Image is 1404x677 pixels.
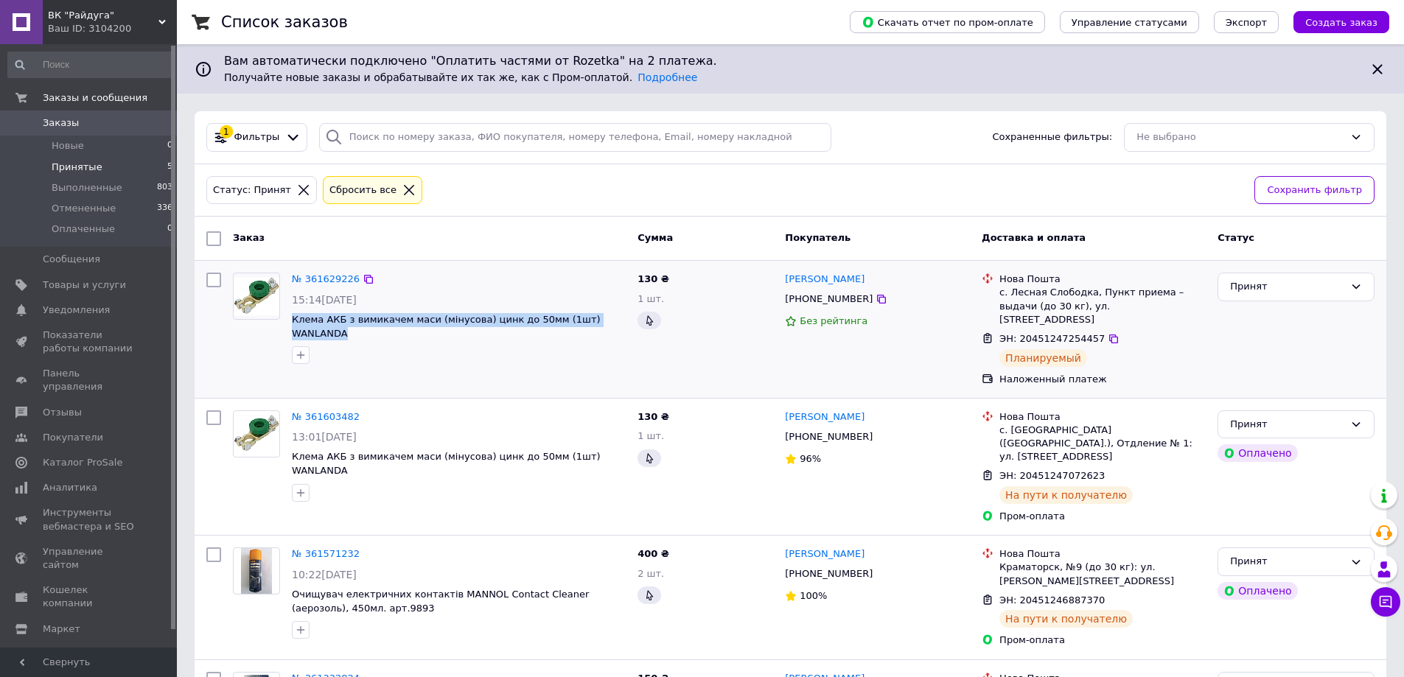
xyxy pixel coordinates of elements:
[157,202,172,215] span: 336
[638,293,664,304] span: 1 шт.
[326,183,399,198] div: Сбросить все
[1267,183,1362,198] span: Сохранить фильтр
[233,232,265,243] span: Заказ
[292,548,360,559] a: № 361571232
[43,91,147,105] span: Заказы и сообщения
[638,273,669,284] span: 130 ₴
[43,304,110,317] span: Уведомления
[999,273,1206,286] div: Нова Пошта
[999,470,1105,481] span: ЭН: 20451247072623
[782,427,876,446] div: [PHONE_NUMBER]
[224,53,1357,70] span: Вам автоматически подключено "Оплатить частями от Rozetka" на 2 платежа.
[999,286,1206,326] div: с. Лесная Слободка, Пункт приема – выдачи (до 30 кг), ул. [STREET_ADDRESS]
[638,430,664,441] span: 1 шт.
[999,510,1206,523] div: Пром-оплата
[999,561,1206,587] div: Краматорск, №9 (до 30 кг): ул. [PERSON_NAME][STREET_ADDRESS]
[48,9,158,22] span: ВК "Райдуга"
[1072,17,1187,28] span: Управление статусами
[1218,444,1297,462] div: Оплачено
[43,481,97,494] span: Аналитика
[210,183,294,198] div: Статус: Принят
[999,424,1206,464] div: с. [GEOGRAPHIC_DATA] ([GEOGRAPHIC_DATA].), Отдление № 1: ул. [STREET_ADDRESS]
[850,11,1045,33] button: Скачать отчет по пром-оплате
[157,181,172,194] span: 803
[800,315,867,326] span: Без рейтинга
[1230,554,1344,569] div: Принят
[1371,587,1400,617] button: Чат с покупателем
[785,547,865,561] a: [PERSON_NAME]
[234,130,280,144] span: Фильтры
[234,277,279,315] img: Фото товару
[167,161,172,174] span: 5
[319,123,832,152] input: Поиск по номеру заказа, ФИО покупателя, номеру телефона, Email, номеру накладной
[224,71,697,83] span: Получайте новые заказы и обрабатывайте их так же, как с Пром-оплатой.
[52,222,115,236] span: Оплаченные
[167,222,172,236] span: 0
[999,410,1206,424] div: Нова Пошта
[221,13,348,31] h1: Список заказов
[292,294,357,306] span: 15:14[DATE]
[1305,17,1377,28] span: Создать заказ
[220,125,233,138] div: 1
[43,367,136,393] span: Панель управления
[638,548,669,559] span: 400 ₴
[785,232,851,243] span: Покупатель
[638,411,669,422] span: 130 ₴
[292,589,589,614] a: Очищувач електричних контактів MANNOL Contact Cleaner (аерозоль), 450мл. арт.9893
[52,161,102,174] span: Принятые
[999,594,1105,606] span: ЭН: 20451246887370
[1279,16,1389,27] a: Создать заказ
[1254,176,1375,205] button: Сохранить фильтр
[999,349,1087,367] div: Планируемый
[52,181,122,194] span: Выполненные
[999,634,1206,647] div: Пром-оплата
[992,130,1112,144] span: Сохраненные фильтры:
[1214,11,1279,33] button: Экспорт
[1230,279,1344,295] div: Принят
[292,273,360,284] a: № 361629226
[999,610,1133,628] div: На пути к получателю
[167,139,172,152] span: 0
[52,139,84,152] span: Новые
[292,411,360,422] a: № 361603482
[292,451,601,476] a: Клема АКБ з вимикачем маси (мінусова) цинк до 50мм (1шт) WANLANDA
[1226,17,1267,28] span: Экспорт
[638,568,664,579] span: 2 шт.
[862,15,1033,29] span: Скачать отчет по пром-оплате
[43,278,126,292] span: Товары и услуги
[233,273,280,320] a: Фото товару
[785,273,865,287] a: [PERSON_NAME]
[43,329,136,355] span: Показатели работы компании
[638,232,673,243] span: Сумма
[1293,11,1389,33] button: Создать заказ
[43,116,79,130] span: Заказы
[43,545,136,572] span: Управление сайтом
[52,202,116,215] span: Отмененные
[1230,417,1344,432] div: Принят
[43,456,122,469] span: Каталог ProSale
[292,431,357,443] span: 13:01[DATE]
[292,314,601,339] a: Клема АКБ з вимикачем маси (мінусова) цинк до 50мм (1шт) WANLANDA
[43,406,82,419] span: Отзывы
[999,547,1206,561] div: Нова Пошта
[43,622,80,636] span: Маркет
[782,290,876,309] div: [PHONE_NUMBER]
[999,486,1133,504] div: На пути к получателю
[785,410,865,424] a: [PERSON_NAME]
[1218,232,1254,243] span: Статус
[43,431,103,444] span: Покупатели
[292,569,357,580] span: 10:22[DATE]
[800,590,827,601] span: 100%
[782,564,876,583] div: [PHONE_NUMBER]
[43,583,136,610] span: Кошелек компании
[233,410,280,457] a: Фото товару
[1060,11,1199,33] button: Управление статусами
[43,253,100,266] span: Сообщения
[999,373,1206,386] div: Наложенный платеж
[48,22,177,35] div: Ваш ID: 3104200
[800,453,821,464] span: 96%
[999,333,1105,344] span: ЭН: 20451247254457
